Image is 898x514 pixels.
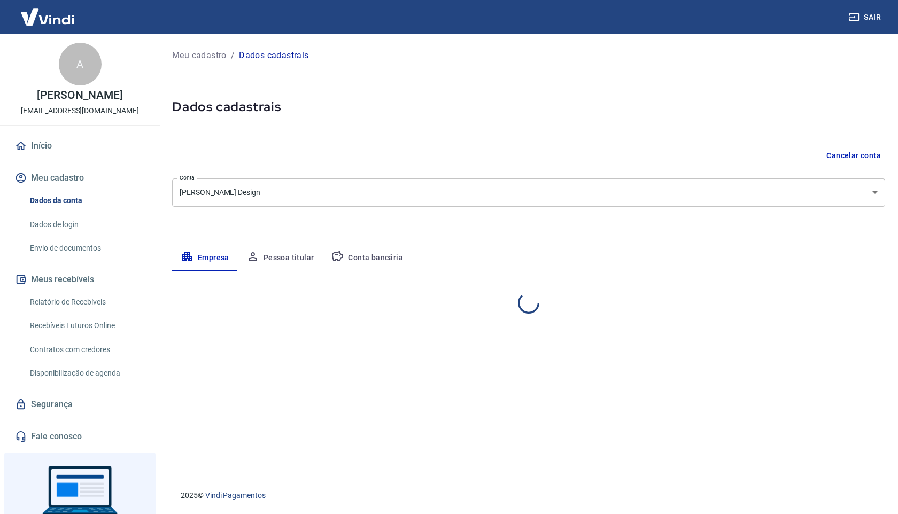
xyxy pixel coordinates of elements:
button: Meus recebíveis [13,268,147,291]
h5: Dados cadastrais [172,98,885,115]
button: Cancelar conta [822,146,885,166]
a: Meu cadastro [172,49,227,62]
a: Vindi Pagamentos [205,491,266,500]
img: Vindi [13,1,82,33]
a: Segurança [13,393,147,416]
label: Conta [180,174,195,182]
button: Conta bancária [322,245,412,271]
a: Envio de documentos [26,237,147,259]
p: 2025 © [181,490,872,501]
a: Dados da conta [26,190,147,212]
div: [PERSON_NAME] Design [172,178,885,207]
p: [PERSON_NAME] [37,90,122,101]
a: Relatório de Recebíveis [26,291,147,313]
a: Disponibilização de agenda [26,362,147,384]
button: Sair [847,7,885,27]
a: Recebíveis Futuros Online [26,315,147,337]
button: Pessoa titular [238,245,323,271]
button: Empresa [172,245,238,271]
p: [EMAIL_ADDRESS][DOMAIN_NAME] [21,105,139,116]
p: / [231,49,235,62]
a: Contratos com credores [26,339,147,361]
a: Início [13,134,147,158]
a: Dados de login [26,214,147,236]
div: A [59,43,102,85]
a: Fale conosco [13,425,147,448]
p: Dados cadastrais [239,49,308,62]
button: Meu cadastro [13,166,147,190]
